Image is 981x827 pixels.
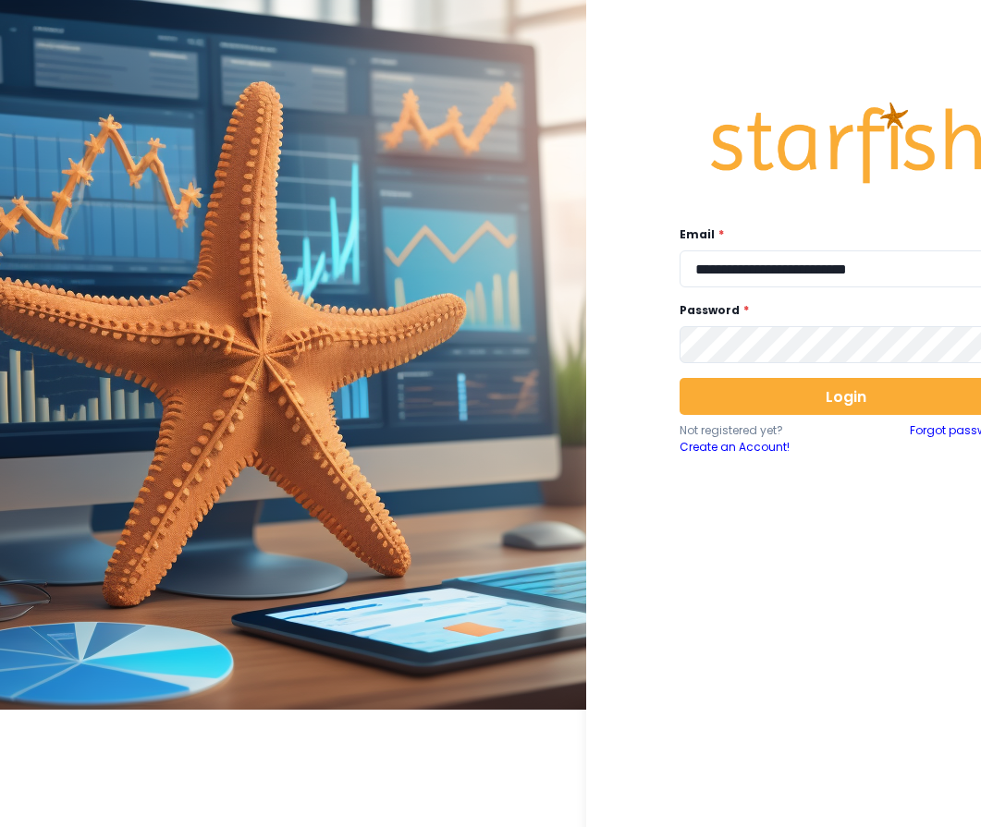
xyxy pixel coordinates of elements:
p: Not registered yet? [680,422,846,439]
a: Create an Account! [680,439,846,456]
